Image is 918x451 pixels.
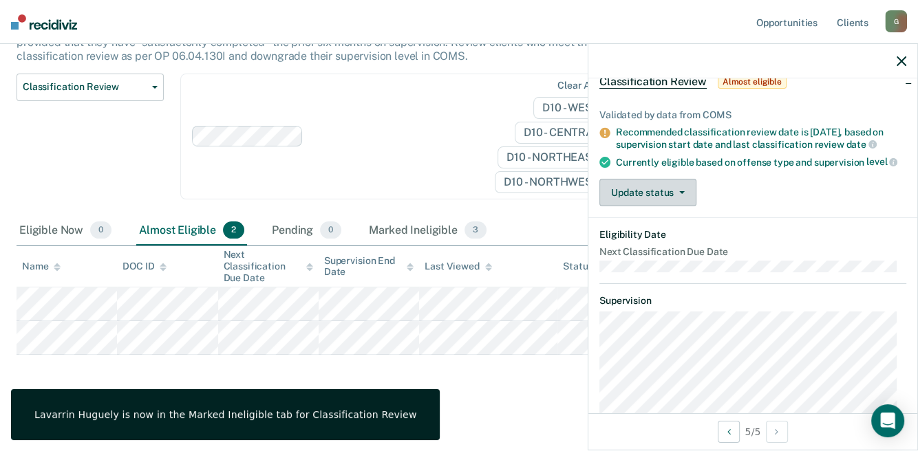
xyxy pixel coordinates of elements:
div: Validated by data from COMS [599,109,906,121]
div: 5 / 5 [588,413,917,450]
div: Marked Ineligible [366,216,489,246]
div: Almost Eligible [136,216,247,246]
span: 0 [320,221,341,239]
div: Recommended classification review date is [DATE], based on supervision start date and last classi... [616,126,906,150]
dt: Next Classification Due Date [599,246,906,258]
div: Name [22,261,61,272]
div: Supervision End Date [324,255,414,278]
div: Clear agents [557,80,616,91]
div: Pending [269,216,344,246]
div: Lavarrin Huguely is now in the Marked Ineligible tab for Classification Review [34,408,416,421]
div: G [885,10,907,32]
div: Open Intercom Messenger [871,404,904,437]
dt: Eligibility Date [599,229,906,241]
span: Classification Review [599,75,707,89]
div: DOC ID [122,261,167,272]
button: Update status [599,179,696,206]
div: Eligible Now [17,216,114,246]
button: Previous Opportunity [718,421,740,443]
span: D10 - CENTRAL [515,122,619,144]
span: 0 [90,221,111,239]
span: Almost eligible [718,75,787,89]
button: Next Opportunity [766,421,788,443]
span: D10 - NORTHEAST [498,146,619,168]
span: level [866,156,897,167]
div: Last Viewed [425,261,491,272]
dt: Supervision [599,295,906,307]
div: Status [563,261,593,272]
div: Classification ReviewAlmost eligible [588,60,917,104]
div: Next Classification Due Date [224,249,313,283]
span: D10 - NORTHWEST [495,171,619,193]
div: Currently eligible based on offense type and supervision [616,156,906,168]
span: Classification Review [23,81,147,93]
span: 3 [465,221,487,239]
span: 2 [223,221,244,239]
span: D10 - WEST [533,97,619,119]
img: Recidiviz [11,14,77,30]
